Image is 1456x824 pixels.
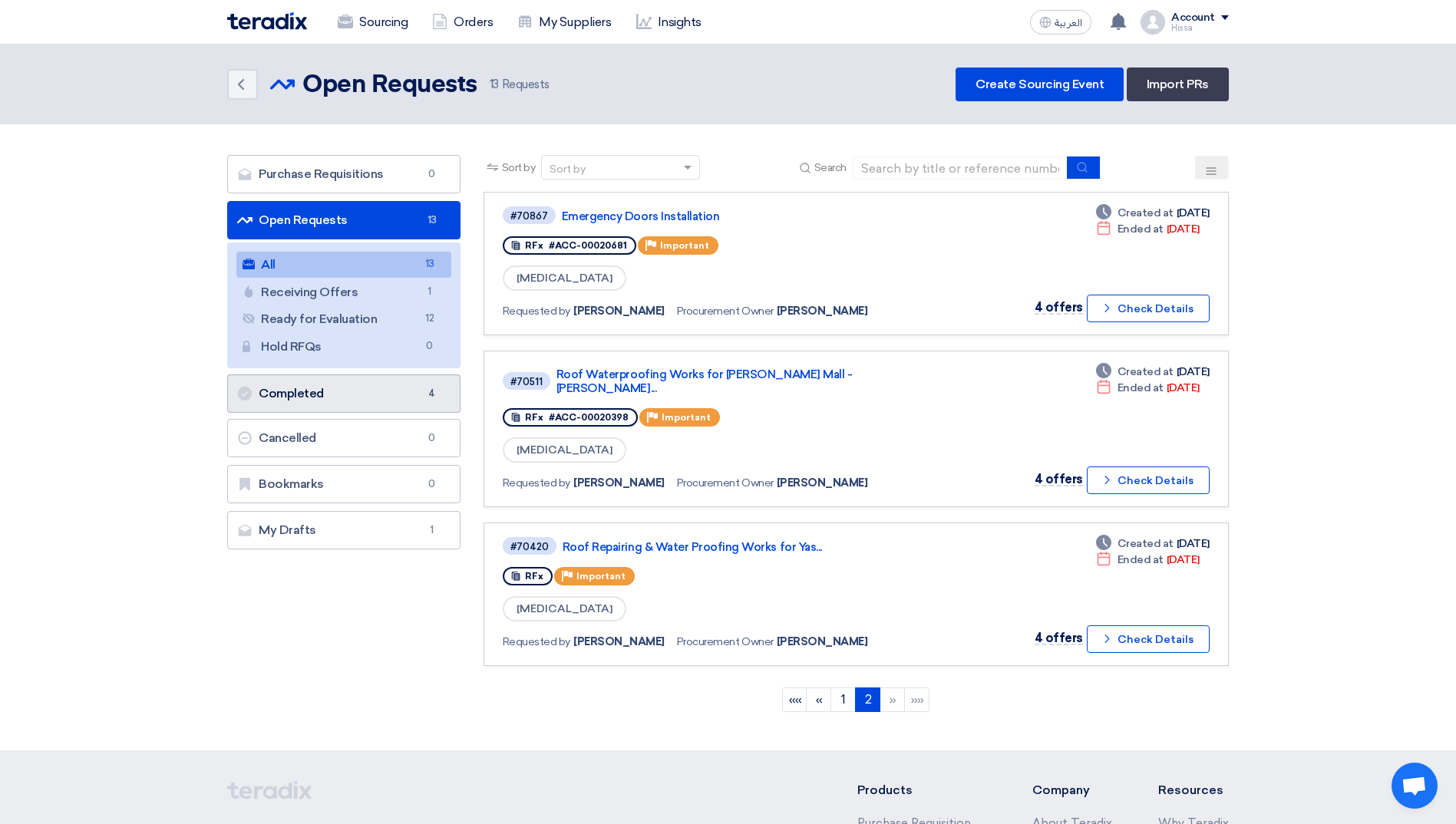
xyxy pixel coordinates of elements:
a: Import PRs [1127,68,1229,101]
a: Cancelled0 [227,419,461,457]
button: Check Details [1087,625,1210,653]
span: Created at [1118,364,1174,380]
a: 2 [855,687,880,712]
span: 1 [423,522,441,538]
div: Sort by [550,161,586,177]
span: 13 [490,77,499,91]
span: 0 [423,166,441,182]
span: [PERSON_NAME] [777,303,868,319]
span: العربية [1055,18,1082,28]
a: Hold RFQs [236,334,451,360]
span: Procurement Owner [677,634,774,650]
span: RFx [525,412,543,423]
div: #70867 [510,211,548,221]
a: First [782,687,807,712]
span: Requested by [503,303,570,319]
a: My Drafts1 [227,511,461,549]
span: Ended at [1118,552,1164,568]
span: Ended at [1118,380,1164,396]
a: Previous [806,687,831,712]
div: [DATE] [1096,380,1200,396]
a: Ready for Evaluation [236,306,451,332]
li: Products [857,781,987,799]
span: 0 [423,430,441,446]
span: 4 [423,386,441,401]
div: [DATE] [1096,205,1210,221]
a: 1 [830,687,856,712]
span: Requests [490,76,550,94]
span: #ACC-00020398 [549,412,629,423]
span: 4 offers [1035,631,1083,645]
div: #70511 [510,377,543,387]
h2: Open Requests [302,70,477,101]
a: Orders [420,5,505,39]
a: Sourcing [325,5,420,39]
span: 12 [421,311,439,327]
a: Open Requests13 [227,201,461,239]
span: 1 [421,284,439,300]
div: [DATE] [1096,536,1210,552]
span: Important [662,412,711,423]
span: Ended at [1118,221,1164,237]
li: Resources [1158,781,1229,799]
a: Bookmarks0 [227,465,461,503]
div: Open chat [1392,763,1438,809]
span: [MEDICAL_DATA] [503,596,626,621]
span: [MEDICAL_DATA] [503,265,626,291]
span: Created at [1118,205,1174,221]
span: Sort by [502,160,536,176]
div: [DATE] [1096,552,1200,568]
span: [PERSON_NAME] [573,634,665,650]
div: [DATE] [1096,221,1200,237]
span: Created at [1118,536,1174,552]
div: #70420 [510,542,549,552]
span: 4 offers [1035,472,1083,486]
ngb-pagination: Default pagination [484,681,1229,720]
div: Account [1171,12,1215,25]
span: Procurement Owner [677,303,774,319]
span: Requested by [503,475,570,491]
span: [MEDICAL_DATA] [503,437,626,463]
span: 13 [421,256,439,272]
span: 13 [423,213,441,228]
a: Roof Repairing & Water Proofing Works for Yas... [563,540,946,554]
span: [PERSON_NAME] [573,303,665,319]
span: RFx [525,571,543,582]
img: profile_test.png [1141,10,1165,35]
input: Search by title or reference number [853,157,1068,180]
a: My Suppliers [505,5,623,39]
span: [PERSON_NAME] [573,475,665,491]
a: Receiving Offers [236,279,451,305]
img: Teradix logo [227,12,307,30]
a: Roof Waterproofing Works for [PERSON_NAME] Mall - [PERSON_NAME]... [556,368,940,395]
span: « [816,692,823,707]
li: Company [1032,781,1112,799]
span: #ACC-00020681 [549,240,627,251]
button: Check Details [1087,295,1210,322]
span: Important [576,571,626,582]
a: Completed4 [227,374,461,413]
a: Create Sourcing Event [956,68,1124,101]
span: Requested by [503,634,570,650]
span: 4 offers [1035,300,1083,315]
span: Procurement Owner [677,475,774,491]
span: [PERSON_NAME] [777,634,868,650]
span: Important [660,240,709,251]
button: Check Details [1087,466,1210,494]
a: Insights [624,5,714,39]
span: Search [814,160,847,176]
span: [PERSON_NAME] [777,475,868,491]
a: Purchase Requisitions0 [227,155,461,193]
a: All [236,252,451,278]
span: «« [789,692,802,707]
span: RFx [525,240,543,251]
span: 0 [421,338,439,354]
span: 0 [423,476,441,492]
div: Hissa [1171,24,1229,32]
div: [DATE] [1096,364,1210,380]
a: Emergency Doors Installation [562,209,946,223]
button: العربية [1030,10,1091,35]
